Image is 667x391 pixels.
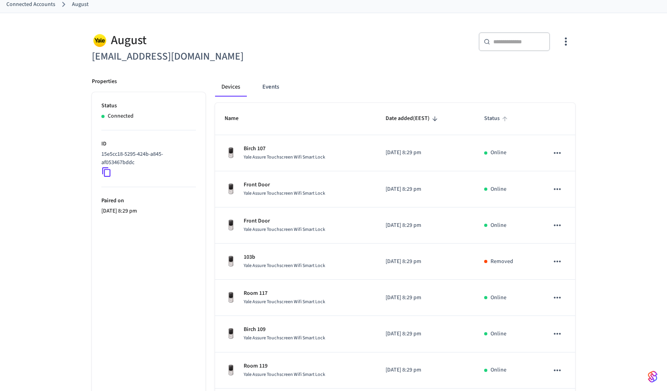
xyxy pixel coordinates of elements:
p: [DATE] 8:29 pm [386,330,465,338]
p: Removed [491,257,513,266]
span: Status [484,112,510,125]
p: Status [101,102,196,110]
span: Yale Assure Touchscreen Wifi Smart Lock [244,335,325,341]
span: Yale Assure Touchscreen Wifi Smart Lock [244,226,325,233]
p: 15e5cc18-5295-424b-a845-af053467bddc [101,150,193,167]
p: [DATE] 8:29 pm [386,257,465,266]
p: Online [491,330,506,338]
p: Birch 109 [244,325,325,334]
p: Online [491,221,506,230]
p: [DATE] 8:29 pm [101,207,196,215]
span: Yale Assure Touchscreen Wifi Smart Lock [244,154,325,161]
span: Yale Assure Touchscreen Wifi Smart Lock [244,298,325,305]
p: Connected [108,112,134,120]
p: Properties [92,77,117,86]
img: SeamLogoGradient.69752ec5.svg [648,370,657,383]
p: 103b [244,253,325,261]
img: Yale Logo, Square [92,32,108,48]
div: August [92,32,329,48]
p: [DATE] 8:29 pm [386,185,465,194]
h6: [EMAIL_ADDRESS][DOMAIN_NAME] [92,48,329,65]
p: Online [491,185,506,194]
div: connected account tabs [215,77,575,97]
p: Online [491,149,506,157]
a: August [72,0,89,9]
img: Yale Assure Touchscreen Wifi Smart Lock, Satin Nickel, Front [225,327,237,340]
p: [DATE] 8:29 pm [386,366,465,374]
button: Devices [215,77,246,97]
button: Events [256,77,285,97]
p: Paired on [101,197,196,205]
p: ID [101,140,196,148]
p: Birch 107 [244,145,325,153]
p: Room 119 [244,362,325,370]
span: Name [225,112,249,125]
p: Online [491,366,506,374]
img: Yale Assure Touchscreen Wifi Smart Lock, Satin Nickel, Front [225,364,237,377]
img: Yale Assure Touchscreen Wifi Smart Lock, Satin Nickel, Front [225,255,237,268]
img: Yale Assure Touchscreen Wifi Smart Lock, Satin Nickel, Front [225,147,237,159]
img: Yale Assure Touchscreen Wifi Smart Lock, Satin Nickel, Front [225,291,237,304]
p: Room 117 [244,289,325,298]
img: Yale Assure Touchscreen Wifi Smart Lock, Satin Nickel, Front [225,219,237,232]
p: [DATE] 8:29 pm [386,149,465,157]
span: Yale Assure Touchscreen Wifi Smart Lock [244,371,325,378]
p: [DATE] 8:29 pm [386,221,465,230]
p: Front Door [244,217,325,225]
img: Yale Assure Touchscreen Wifi Smart Lock, Satin Nickel, Front [225,183,237,195]
p: [DATE] 8:29 pm [386,294,465,302]
p: Online [491,294,506,302]
span: Date added(EEST) [386,112,440,125]
span: Yale Assure Touchscreen Wifi Smart Lock [244,262,325,269]
p: Front Door [244,181,325,189]
span: Yale Assure Touchscreen Wifi Smart Lock [244,190,325,197]
a: Connected Accounts [6,0,55,9]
